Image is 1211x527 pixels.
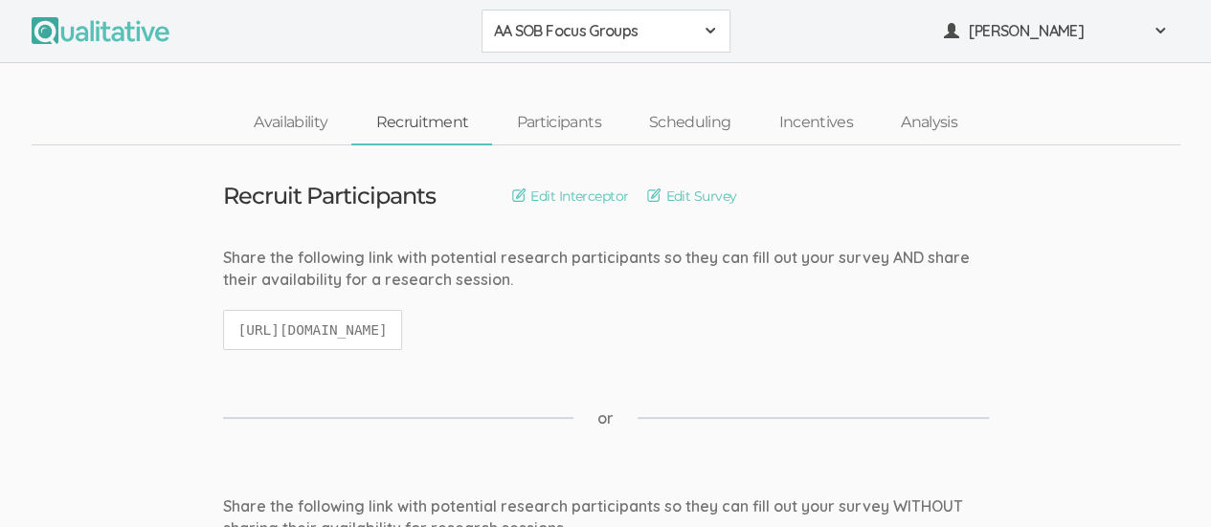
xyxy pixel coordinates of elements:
[223,247,989,291] div: Share the following link with potential research participants so they can fill out your survey AN...
[482,10,730,53] button: AA SOB Focus Groups
[494,20,693,42] span: AA SOB Focus Groups
[32,17,169,44] img: Qualitative
[223,184,437,209] h3: Recruit Participants
[877,102,981,143] a: Analysis
[931,10,1180,53] button: [PERSON_NAME]
[754,102,877,143] a: Incentives
[969,20,1141,42] span: [PERSON_NAME]
[223,310,403,351] code: [URL][DOMAIN_NAME]
[1115,435,1211,527] iframe: Chat Widget
[512,186,628,207] a: Edit Interceptor
[351,102,492,143] a: Recruitment
[625,102,755,143] a: Scheduling
[647,186,736,207] a: Edit Survey
[597,407,614,429] span: or
[492,102,624,143] a: Participants
[230,102,351,143] a: Availability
